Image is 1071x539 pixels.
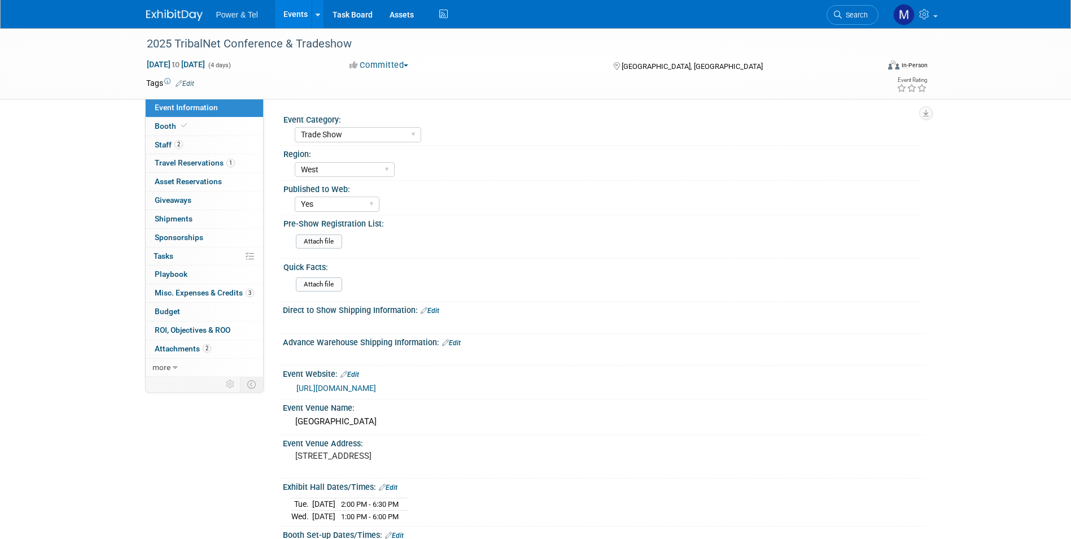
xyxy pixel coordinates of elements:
div: Direct to Show Shipping Information: [283,302,925,316]
span: 1 [226,159,235,167]
button: Committed [346,59,413,71]
a: [URL][DOMAIN_NAME] [296,384,376,393]
span: Search [842,11,868,19]
a: Shipments [146,210,263,228]
span: Booth [155,121,189,131]
span: Tasks [154,251,173,260]
td: Toggle Event Tabs [240,377,263,392]
pre: [STREET_ADDRESS] [295,451,538,461]
a: more [146,359,263,377]
div: Pre-Show Registration List: [283,215,920,229]
a: Budget [146,303,263,321]
td: Wed. [291,510,312,522]
span: (4 days) [207,62,231,69]
div: Exhibit Hall Dates/Times: [283,479,925,493]
a: Edit [176,80,194,88]
div: Event Venue Name: [283,399,925,414]
span: Budget [155,307,180,316]
div: Event Website: [283,366,925,380]
i: Booth reservation complete [181,123,187,129]
img: Madalyn Bobbitt [893,4,915,25]
img: Format-Inperson.png [888,60,899,69]
span: ROI, Objectives & ROO [155,325,230,334]
span: 1:00 PM - 6:00 PM [341,512,399,521]
div: [GEOGRAPHIC_DATA] [291,413,917,431]
span: Sponsorships [155,233,203,242]
td: [DATE] [312,498,335,510]
span: Attachments [155,344,211,353]
img: ExhibitDay [146,10,203,21]
span: Travel Reservations [155,158,235,167]
a: Event Information [146,99,263,117]
span: 2:00 PM - 6:30 PM [341,500,399,508]
span: 2 [203,344,211,353]
span: Staff [155,140,183,149]
a: Edit [442,339,461,347]
a: Edit [379,484,397,492]
div: Event Venue Address: [283,435,925,449]
div: Event Category: [283,111,920,125]
a: Giveaways [146,192,263,210]
span: [GEOGRAPHIC_DATA], [GEOGRAPHIC_DATA] [622,62,763,71]
td: Tags [146,77,194,89]
div: Region: [283,146,920,160]
div: Published to Web: [283,181,920,195]
span: Giveaways [155,195,191,205]
div: In-Person [901,61,928,69]
span: Asset Reservations [155,177,222,186]
a: Sponsorships [146,229,263,247]
a: Asset Reservations [146,173,263,191]
a: Search [827,5,878,25]
span: Playbook [155,269,187,279]
a: Edit [421,307,439,315]
td: [DATE] [312,510,335,522]
span: [DATE] [DATE] [146,59,206,69]
a: Travel Reservations1 [146,154,263,172]
a: ROI, Objectives & ROO [146,321,263,340]
span: 2 [174,140,183,149]
span: Shipments [155,214,193,223]
td: Tue. [291,498,312,510]
a: Booth [146,118,263,136]
span: more [152,363,171,372]
span: to [171,60,181,69]
span: Power & Tel [216,10,258,19]
a: Edit [340,371,359,379]
a: Misc. Expenses & Credits3 [146,284,263,302]
div: Quick Facts: [283,259,920,273]
a: Staff2 [146,136,263,154]
div: Advance Warehouse Shipping Information: [283,334,925,349]
a: Attachments2 [146,340,263,358]
div: 2025 TribalNet Conference & Tradeshow [143,34,862,54]
span: Event Information [155,103,218,112]
td: Personalize Event Tab Strip [221,377,241,392]
a: Tasks [146,247,263,266]
a: Playbook [146,266,263,284]
div: Event Format [812,59,928,76]
span: Misc. Expenses & Credits [155,288,254,297]
span: 3 [246,289,254,297]
div: Event Rating [897,77,927,83]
